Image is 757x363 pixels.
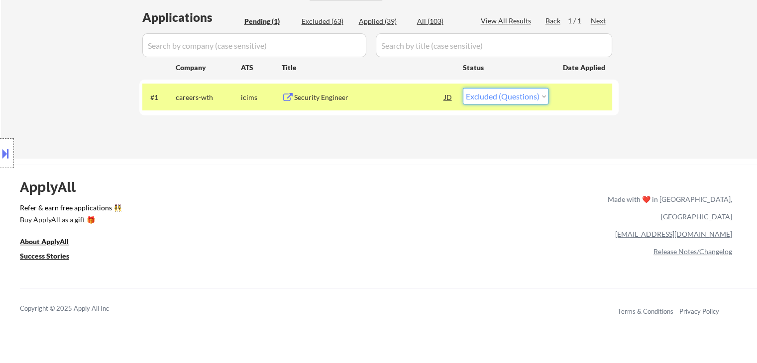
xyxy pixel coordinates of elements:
[618,307,673,315] a: Terms & Conditions
[679,307,719,315] a: Privacy Policy
[463,58,548,76] div: Status
[294,92,444,102] div: Security Engineer
[176,63,241,73] div: Company
[417,16,467,26] div: All (103)
[604,190,732,225] div: Made with ❤️ in [GEOGRAPHIC_DATA], [GEOGRAPHIC_DATA]
[376,33,612,57] input: Search by title (case sensitive)
[142,33,366,57] input: Search by company (case sensitive)
[545,16,561,26] div: Back
[20,304,134,314] div: Copyright © 2025 Apply All Inc
[20,251,83,264] a: Success Stories
[244,16,294,26] div: Pending (1)
[241,63,282,73] div: ATS
[568,16,591,26] div: 1 / 1
[302,16,351,26] div: Excluded (63)
[241,92,282,102] div: icims
[142,11,241,23] div: Applications
[20,204,400,215] a: Refer & earn free applications 👯‍♀️
[359,16,409,26] div: Applied (39)
[282,63,453,73] div: Title
[20,252,69,260] u: Success Stories
[563,63,607,73] div: Date Applied
[481,16,534,26] div: View All Results
[591,16,607,26] div: Next
[615,230,732,238] a: [EMAIL_ADDRESS][DOMAIN_NAME]
[443,88,453,106] div: JD
[176,92,241,102] div: careers-wth
[653,247,732,256] a: Release Notes/Changelog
